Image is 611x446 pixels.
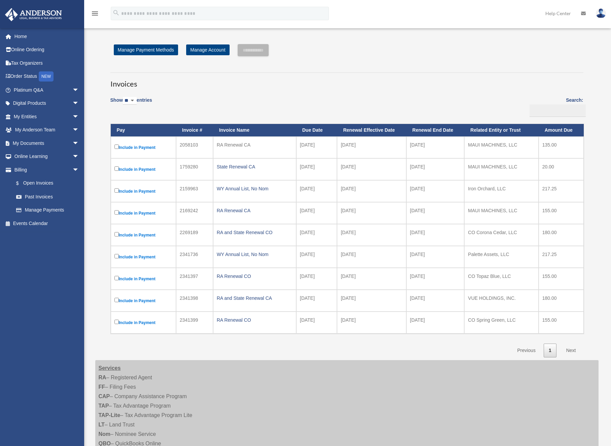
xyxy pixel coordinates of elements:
span: arrow_drop_down [72,163,86,177]
td: 180.00 [539,290,584,312]
input: Include in Payment [114,145,119,149]
td: [DATE] [406,136,465,158]
th: Invoice #: activate to sort column ascending [176,124,213,136]
img: User Pic [596,8,606,18]
strong: CAP [99,393,110,399]
td: Palette Assets, LLC [464,246,538,268]
td: MAUI MACHINES, LLC [464,136,538,158]
strong: RA [99,375,106,380]
td: [DATE] [337,312,406,333]
td: [DATE] [406,268,465,290]
a: $Open Invoices [9,177,82,190]
td: [DATE] [296,312,337,333]
a: Manage Payment Methods [114,44,178,55]
div: RA Renewal CA [217,206,293,215]
input: Include in Payment [114,298,119,302]
a: Online Learningarrow_drop_down [5,150,89,163]
img: Anderson Advisors Platinum Portal [3,8,64,21]
h3: Invoices [110,72,583,89]
label: Include in Payment [114,209,172,217]
div: NEW [39,71,54,82]
td: MAUI MACHINES, LLC [464,202,538,224]
td: Iron Orchard, LLC [464,180,538,202]
input: Include in Payment [114,320,119,324]
td: [DATE] [406,290,465,312]
a: My Entitiesarrow_drop_down [5,110,89,123]
td: [DATE] [296,246,337,268]
a: My Anderson Teamarrow_drop_down [5,123,89,137]
td: CO Corona Cedar, LLC [464,224,538,246]
input: Include in Payment [114,210,119,215]
label: Include in Payment [114,143,172,152]
strong: FF [99,384,105,390]
td: 2341736 [176,246,213,268]
td: [DATE] [337,290,406,312]
a: Manage Account [186,44,229,55]
label: Include in Payment [114,187,172,195]
td: [DATE] [296,202,337,224]
td: 2341399 [176,312,213,333]
td: VUE HOLDINGS, INC. [464,290,538,312]
strong: TAP [99,403,109,409]
td: [DATE] [296,158,337,180]
a: Platinum Q&Aarrow_drop_down [5,83,89,97]
div: RA and State Renewal CA [217,293,293,303]
span: arrow_drop_down [72,83,86,97]
a: 1 [544,344,556,357]
a: Digital Productsarrow_drop_down [5,97,89,110]
strong: LT [99,422,105,427]
th: Pay: activate to sort column descending [111,124,176,136]
a: Home [5,30,89,43]
td: [DATE] [337,246,406,268]
th: Amount Due: activate to sort column ascending [539,124,584,136]
td: 217.25 [539,246,584,268]
a: Previous [512,344,540,357]
td: MAUI MACHINES, LLC [464,158,538,180]
span: arrow_drop_down [72,150,86,164]
a: Billingarrow_drop_down [5,163,86,177]
td: 20.00 [539,158,584,180]
th: Renewal Effective Date: activate to sort column ascending [337,124,406,136]
a: Next [561,344,581,357]
div: RA and State Renewal CO [217,228,293,237]
span: arrow_drop_down [72,97,86,110]
input: Include in Payment [114,232,119,236]
span: arrow_drop_down [72,136,86,150]
label: Search: [527,96,583,117]
strong: TAP-Lite [99,412,121,418]
a: Online Ordering [5,43,89,57]
td: [DATE] [337,136,406,158]
td: 2169242 [176,202,213,224]
a: My Documentsarrow_drop_down [5,136,89,150]
label: Include in Payment [114,253,172,261]
td: [DATE] [406,312,465,333]
td: 155.00 [539,312,584,333]
th: Renewal End Date: activate to sort column ascending [406,124,465,136]
td: 135.00 [539,136,584,158]
td: 2269189 [176,224,213,246]
i: search [112,9,120,17]
td: 2058103 [176,136,213,158]
input: Include in Payment [114,276,119,280]
td: [DATE] [337,202,406,224]
span: arrow_drop_down [72,123,86,137]
td: 2341397 [176,268,213,290]
td: [DATE] [406,202,465,224]
th: Invoice Name: activate to sort column ascending [213,124,296,136]
td: [DATE] [296,136,337,158]
strong: Nom [99,431,111,437]
td: 2341398 [176,290,213,312]
td: 155.00 [539,268,584,290]
a: Order StatusNEW [5,70,89,84]
td: [DATE] [337,224,406,246]
a: Events Calendar [5,217,89,230]
td: 217.25 [539,180,584,202]
td: [DATE] [406,246,465,268]
a: Past Invoices [9,190,86,203]
strong: Services [99,365,121,371]
div: State Renewal CA [217,162,293,171]
td: [DATE] [296,224,337,246]
input: Include in Payment [114,188,119,193]
div: RA Renewal CA [217,140,293,150]
td: 180.00 [539,224,584,246]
